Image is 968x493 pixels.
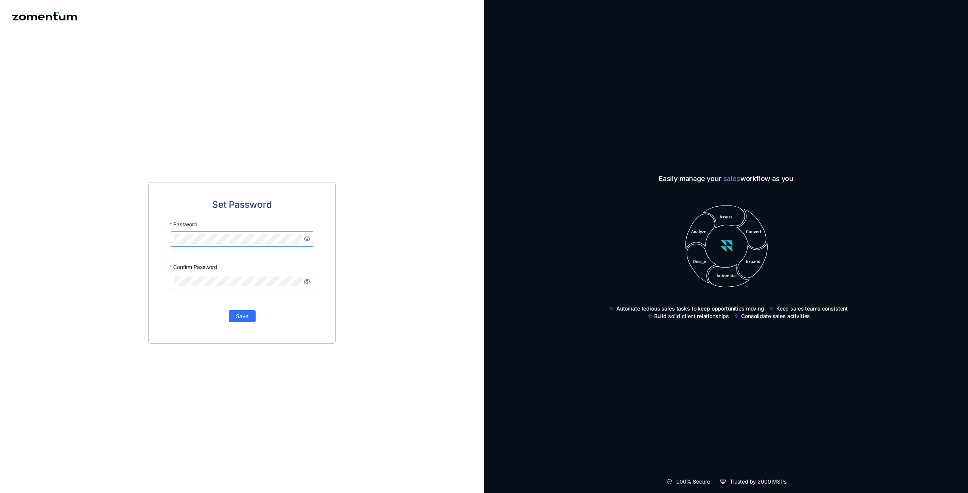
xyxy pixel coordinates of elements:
span: Automate tedious sales tasks to keep opportunities moving [616,305,764,312]
span: eye-invisible [304,236,310,242]
input: Password [174,234,302,244]
img: Zomentum logo [12,12,77,20]
span: Save [236,312,248,320]
span: Build solid client relationships [654,312,729,320]
span: Easily manage your workflow as you [603,173,849,184]
span: eye-invisible [304,278,310,284]
label: Password [170,218,197,231]
span: Set Password [212,198,272,212]
span: sales [723,175,740,182]
span: Consolidate sales activities [741,312,810,320]
span: 100% Secure [676,478,710,485]
span: Trusted by 2000 MSPs [730,478,786,485]
button: Save [229,310,256,322]
input: Confirm Password [174,277,302,286]
span: Keep sales teams consistent [776,305,848,312]
label: Confirm Password [170,260,217,274]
